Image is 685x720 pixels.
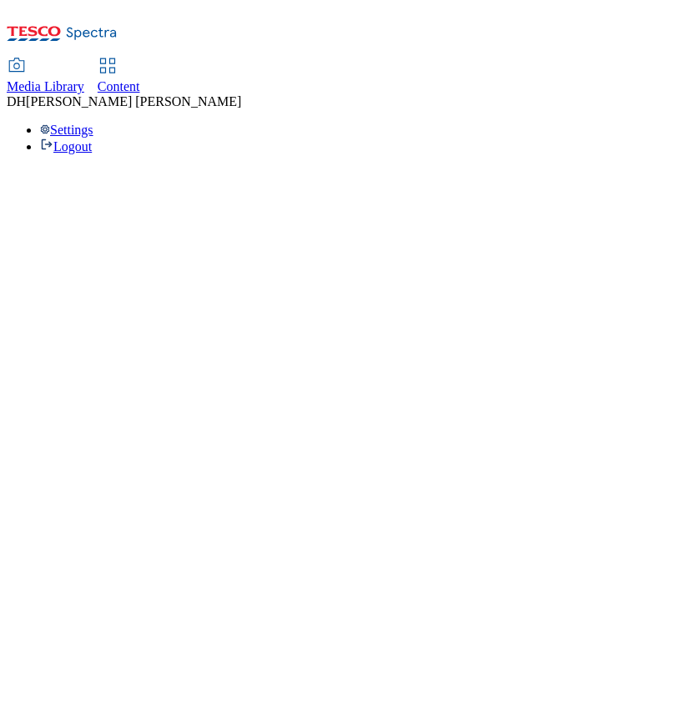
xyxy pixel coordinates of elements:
[40,123,93,137] a: Settings
[40,139,92,154] a: Logout
[26,94,241,108] span: [PERSON_NAME] [PERSON_NAME]
[7,94,26,108] span: DH
[7,79,84,93] span: Media Library
[98,79,140,93] span: Content
[7,59,84,94] a: Media Library
[98,59,140,94] a: Content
